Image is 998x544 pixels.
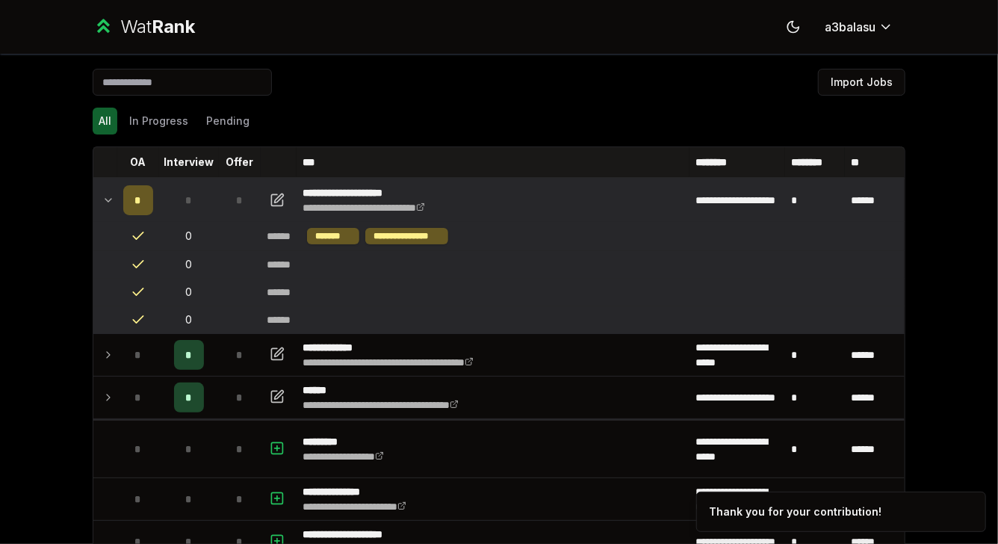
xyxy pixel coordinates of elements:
[709,504,881,519] div: Thank you for your contribution!
[813,13,905,40] button: a3balasu
[226,155,254,170] p: Offer
[818,69,905,96] button: Import Jobs
[159,251,219,278] td: 0
[164,155,214,170] p: Interview
[152,16,195,37] span: Rank
[93,15,195,39] a: WatRank
[159,306,219,333] td: 0
[131,155,146,170] p: OA
[120,15,195,39] div: Wat
[93,108,117,135] button: All
[159,279,219,306] td: 0
[825,18,875,36] span: a3balasu
[123,108,194,135] button: In Progress
[159,222,219,250] td: 0
[200,108,255,135] button: Pending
